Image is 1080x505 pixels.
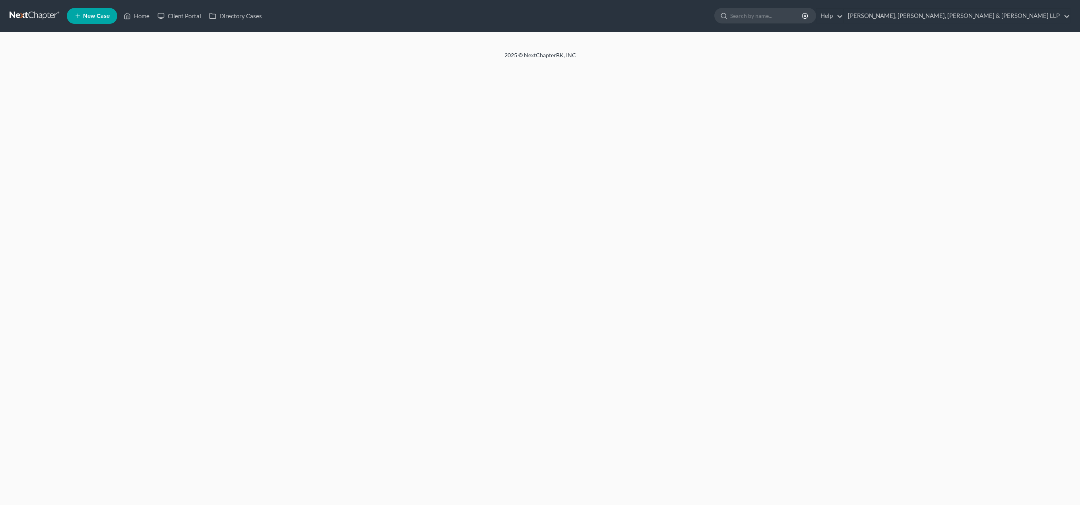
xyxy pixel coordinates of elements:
a: Directory Cases [205,9,266,23]
a: Home [120,9,153,23]
a: Help [816,9,843,23]
a: Client Portal [153,9,205,23]
a: [PERSON_NAME], [PERSON_NAME], [PERSON_NAME] & [PERSON_NAME] LLP [844,9,1070,23]
span: New Case [83,13,110,19]
div: 2025 © NextChapterBK, INC [314,51,767,66]
input: Search by name... [730,8,803,23]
